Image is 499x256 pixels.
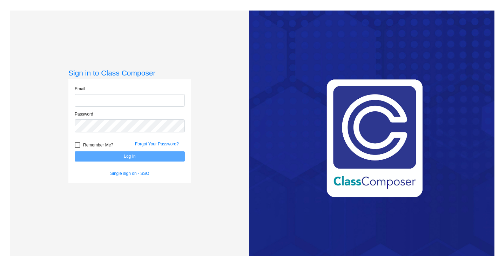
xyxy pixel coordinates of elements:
a: Single sign on - SSO [110,171,149,176]
label: Password [75,111,93,117]
h3: Sign in to Class Composer [68,68,191,77]
label: Email [75,86,85,92]
span: Remember Me? [83,141,113,149]
button: Log In [75,151,185,162]
a: Forgot Your Password? [135,142,179,146]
